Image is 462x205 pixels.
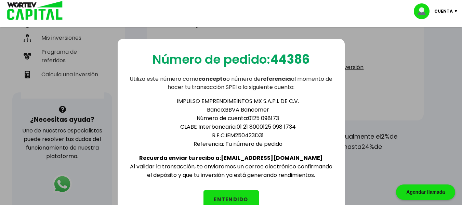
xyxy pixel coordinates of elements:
div: Agendar llamada [396,184,455,200]
li: Referencia: Tu número de pedido [142,140,334,148]
li: Número de cuenta: 0125 098173 [142,114,334,123]
p: Número de pedido: [153,50,310,69]
img: profile-image [414,3,434,19]
li: Banco: BBVA Bancomer [142,105,334,114]
p: Utiliza este número como o número de al momento de hacer tu transacción SPEI a la siguiente cuenta: [129,75,334,91]
b: concepto [198,75,226,83]
li: CLABE Interbancaria: 01 21 8000125 098 1734 [142,123,334,131]
b: 44386 [270,51,310,68]
img: icon-down [453,10,462,12]
div: Al validar la transacción, te enviaremos un correo electrónico confirmando el depósito y que tu i... [129,91,334,179]
b: referencia [261,75,291,83]
b: Recuerda enviar tu recibo a: [EMAIL_ADDRESS][DOMAIN_NAME] [139,154,323,162]
li: R.F.C. IEM250423D31 [142,131,334,140]
p: Cuenta [434,6,453,16]
li: IMPULSO EMPRENDIMEINTOS MX S.A.P.I. DE C.V. [142,97,334,105]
